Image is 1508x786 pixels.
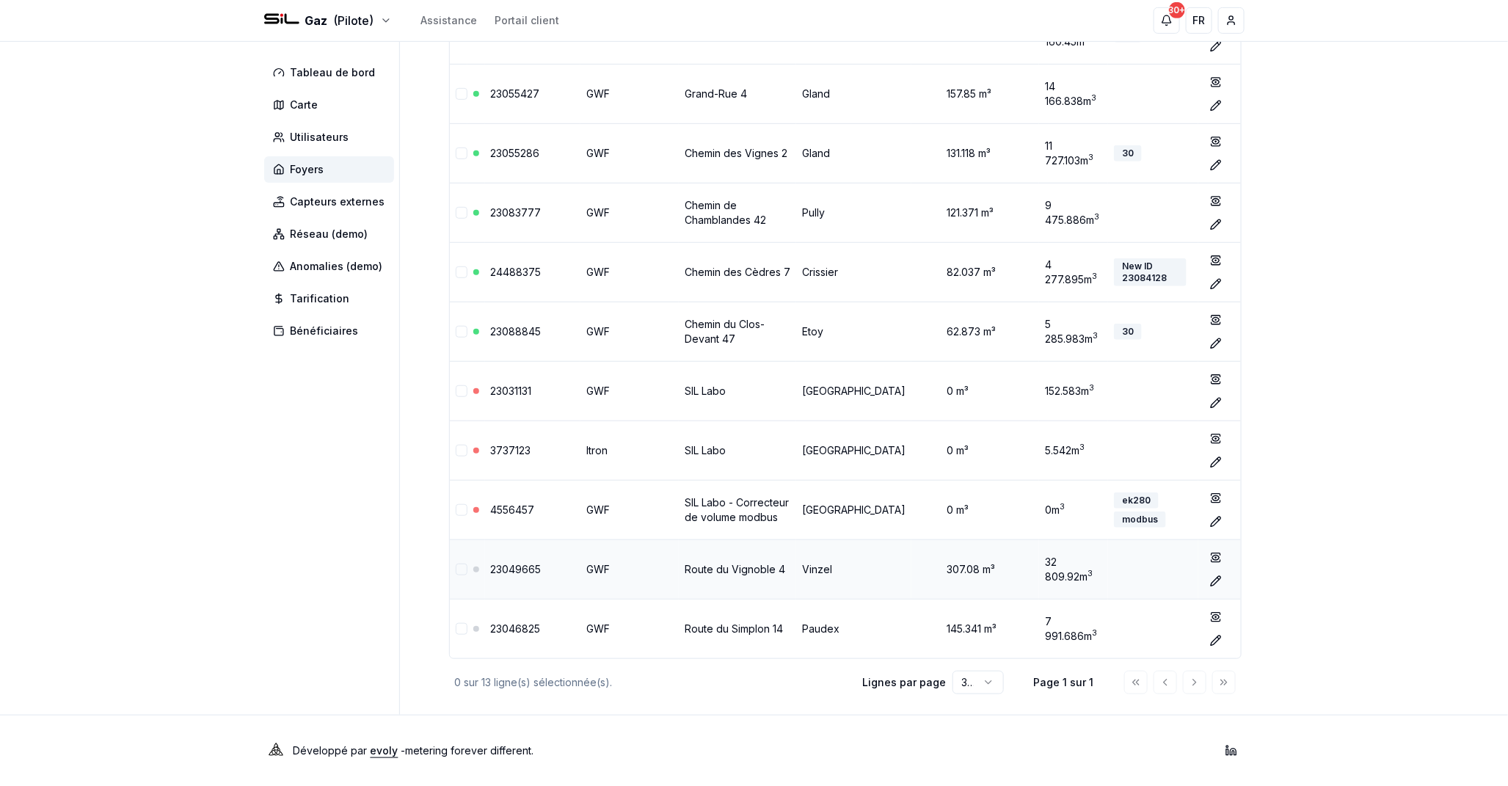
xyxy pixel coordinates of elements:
a: 23046825 [491,622,541,635]
div: 131.118 m³ [917,146,1033,161]
div: 0 sur 13 ligne(s) sélectionnée(s). [455,675,839,690]
sup: 3 [1093,331,1098,341]
img: SIL - Gaz Logo [264,3,299,38]
button: FR [1186,7,1212,34]
span: Foyers [291,162,324,177]
span: Carte [291,98,318,112]
div: 9 475.886 m [1045,198,1102,228]
sup: 3 [1092,272,1097,281]
a: 23055427 [491,87,540,100]
span: Tarification [291,291,350,306]
sup: 3 [1079,443,1085,452]
div: 5.542 m [1045,443,1102,458]
a: 23049665 [491,563,542,575]
span: (Pilote) [334,12,374,29]
td: Vinzel [796,539,911,599]
p: Lignes par page [863,675,947,690]
td: GWF [580,302,679,361]
div: 30 [1114,145,1142,161]
td: [GEOGRAPHIC_DATA] [796,361,911,421]
button: Sélectionner la ligne [456,564,467,575]
sup: 3 [1060,502,1065,512]
span: Anomalies (demo) [291,259,383,274]
sup: 3 [1089,383,1094,393]
sup: 3 [1091,93,1096,103]
a: Anomalies (demo) [264,253,400,280]
a: 23055286 [491,147,540,159]
a: SIL Labo [685,385,726,397]
a: Carte [264,92,400,118]
a: Chemin des Vignes 2 [685,147,787,159]
div: 30+ [1169,2,1185,18]
div: 5 285.983 m [1045,317,1102,346]
a: Utilisateurs [264,124,400,150]
td: Itron [580,421,679,480]
a: Chemin de Chamblandes 42 [685,199,766,226]
a: SIL Labo - Correcteur de volume modbus [685,496,789,523]
span: Gaz [305,12,328,29]
a: Grand-Rue 4 [685,87,747,100]
td: [GEOGRAPHIC_DATA] [796,480,911,539]
div: ek280 [1114,492,1159,509]
a: Route du Simplon 14 [685,622,783,635]
a: Réseau (demo) [264,221,400,247]
a: 24488375 [491,266,542,278]
div: 14 166.838 m [1045,79,1102,109]
a: 23031131 [491,385,532,397]
a: Capteurs externes [264,189,400,215]
div: 32 809.92 m [1045,555,1102,584]
div: 62.873 m³ [917,324,1033,339]
a: 3737123 [491,444,531,456]
div: 7 991.686 m [1045,614,1102,644]
span: 30 [962,676,976,688]
button: Gaz(Pilote) [264,12,392,29]
button: 30+ [1154,7,1180,34]
span: Utilisateurs [291,130,349,145]
a: Chemin des Cèdres 7 [685,266,790,278]
button: Sélectionner la ligne [456,504,467,516]
button: Sélectionner la ligne [456,445,467,456]
sup: 3 [1092,628,1097,638]
div: Page 1 sur 1 [1027,675,1101,690]
td: GWF [580,123,679,183]
a: evoly [371,744,398,757]
div: 11 727.103 m [1045,139,1102,168]
span: Réseau (demo) [291,227,368,241]
img: Evoly Logo [264,739,288,763]
a: Tarification [264,285,400,312]
div: New ID 23084128 [1114,258,1187,286]
div: 0 m³ [917,443,1033,458]
td: Gland [796,123,911,183]
a: Assistance [421,13,478,28]
button: Sélectionner la ligne [456,266,467,278]
td: GWF [580,599,679,658]
a: 23083777 [491,206,542,219]
div: 307.08 m³ [917,562,1033,577]
td: GWF [580,539,679,599]
td: GWF [580,361,679,421]
td: Crissier [796,242,911,302]
a: Tableau de bord [264,59,400,86]
span: Tableau de bord [291,65,376,80]
a: Foyers [264,156,400,183]
a: 23088845 [491,325,542,338]
button: Sélectionner la ligne [456,207,467,219]
div: 0 m³ [917,384,1033,399]
a: 4556457 [491,503,535,516]
button: Sélectionner la ligne [456,385,467,397]
td: Gland [796,64,911,123]
div: 0 m³ [917,503,1033,517]
sup: 3 [1094,212,1099,222]
span: Capteurs externes [291,194,385,209]
sup: 3 [1088,569,1093,578]
a: SIL Labo [685,444,726,456]
td: GWF [580,183,679,242]
td: GWF [580,64,679,123]
span: FR [1192,13,1205,28]
a: Portail client [495,13,560,28]
a: Route du Vignoble 4 [685,563,785,575]
sup: 3 [1088,153,1093,162]
div: 4 277.895 m [1045,258,1102,287]
a: Chemin du Clos-Devant 47 [685,318,765,345]
span: Bénéficiaires [291,324,359,338]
